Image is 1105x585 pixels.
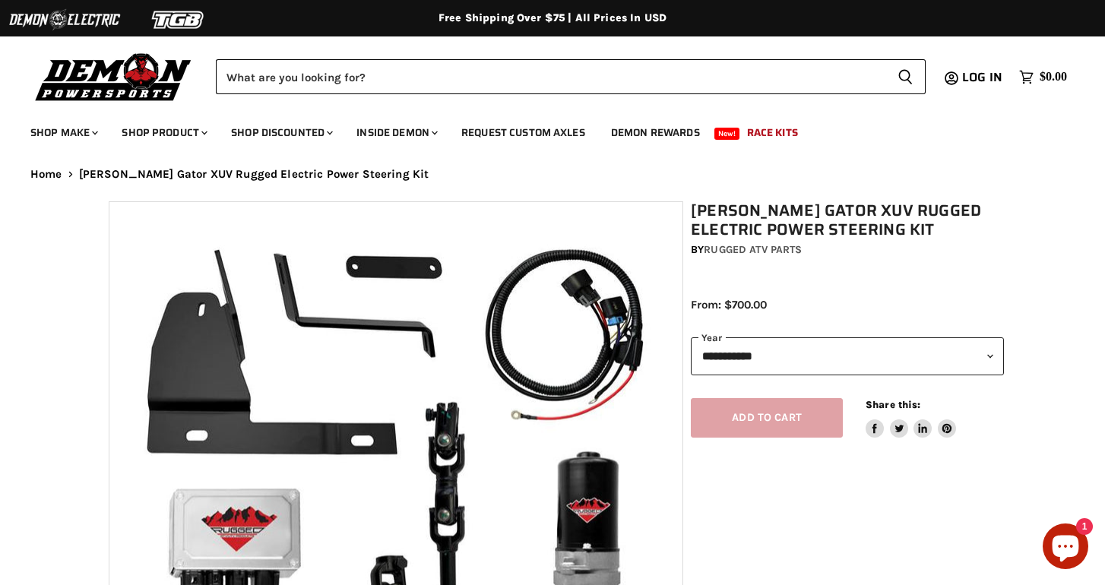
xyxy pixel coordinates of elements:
[866,399,920,410] span: Share this:
[600,117,711,148] a: Demon Rewards
[691,337,1004,375] select: year
[885,59,926,94] button: Search
[714,128,740,140] span: New!
[1040,70,1067,84] span: $0.00
[704,243,802,256] a: Rugged ATV Parts
[1012,66,1075,88] a: $0.00
[8,5,122,34] img: Demon Electric Logo 2
[962,68,1002,87] span: Log in
[79,168,429,181] span: [PERSON_NAME] Gator XUV Rugged Electric Power Steering Kit
[955,71,1012,84] a: Log in
[691,298,767,311] span: From: $700.00
[736,117,809,148] a: Race Kits
[110,117,217,148] a: Shop Product
[19,117,107,148] a: Shop Make
[345,117,447,148] a: Inside Demon
[30,49,197,103] img: Demon Powersports
[19,111,1063,148] ul: Main menu
[216,59,926,94] form: Product
[691,242,1004,258] div: by
[220,117,342,148] a: Shop Discounted
[450,117,597,148] a: Request Custom Axles
[216,59,885,94] input: Search
[30,168,62,181] a: Home
[691,201,1004,239] h1: [PERSON_NAME] Gator XUV Rugged Electric Power Steering Kit
[866,398,956,438] aside: Share this:
[122,5,236,34] img: TGB Logo 2
[1038,523,1093,573] inbox-online-store-chat: Shopify online store chat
